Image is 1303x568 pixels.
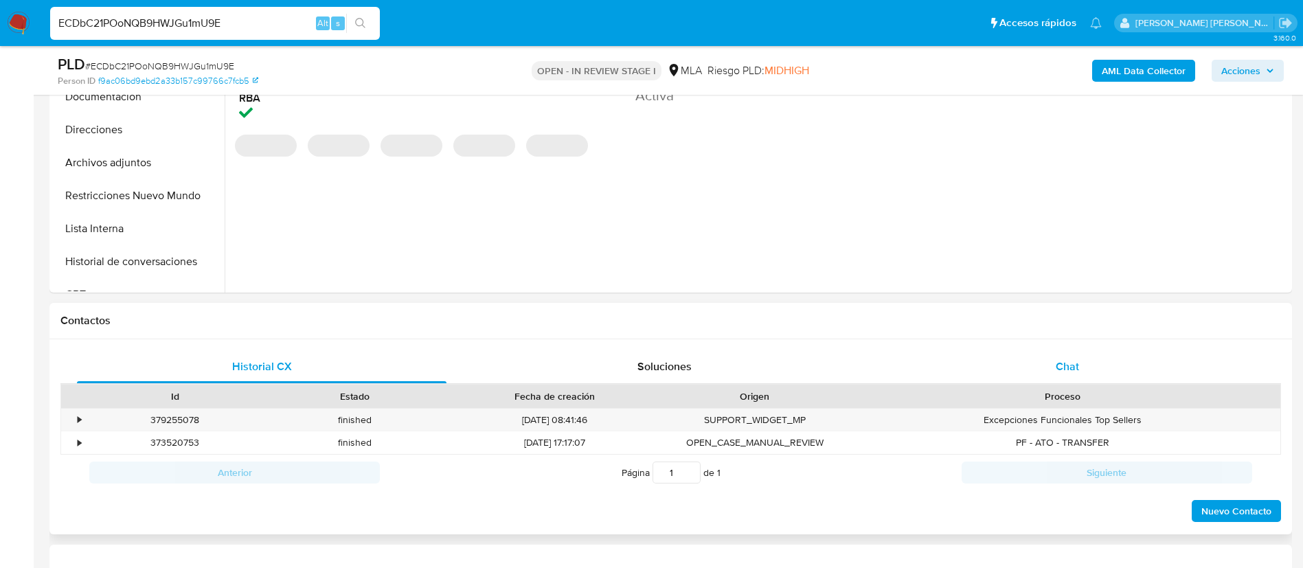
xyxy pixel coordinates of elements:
[962,462,1252,484] button: Siguiente
[453,135,515,157] span: ‌
[346,14,374,33] button: search-icon
[78,413,81,427] div: •
[58,53,85,75] b: PLD
[455,389,655,403] div: Fecha de creación
[58,75,95,87] b: Person ID
[239,91,490,106] dt: RBA
[854,389,1271,403] div: Proceso
[532,61,661,80] p: OPEN - IN REVIEW STAGE I
[1192,500,1281,522] button: Nuevo Contacto
[50,14,380,32] input: Buscar usuario o caso...
[381,135,442,157] span: ‌
[665,431,845,454] div: OPEN_CASE_MANUAL_REVIEW
[95,389,256,403] div: Id
[53,80,225,113] button: Documentación
[1278,16,1293,30] a: Salir
[85,409,265,431] div: 379255078
[622,462,721,484] span: Página de
[336,16,340,30] span: s
[1102,60,1186,82] b: AML Data Collector
[53,179,225,212] button: Restricciones Nuevo Mundo
[845,431,1280,454] div: PF - ATO - TRANSFER
[317,16,328,30] span: Alt
[635,86,886,105] dd: Activa
[999,16,1076,30] span: Accesos rápidos
[89,462,380,484] button: Anterior
[98,75,258,87] a: f9ac06bd9ebd2a33b157c99766c7fcb5
[1273,32,1296,43] span: 3.160.0
[637,359,692,374] span: Soluciones
[265,409,445,431] div: finished
[53,212,225,245] button: Lista Interna
[667,63,702,78] div: MLA
[764,63,809,78] span: MIDHIGH
[1092,60,1195,82] button: AML Data Collector
[845,409,1280,431] div: Excepciones Funcionales Top Sellers
[445,409,665,431] div: [DATE] 08:41:46
[53,113,225,146] button: Direcciones
[53,278,225,311] button: CBT
[1201,501,1271,521] span: Nuevo Contacto
[85,431,265,454] div: 373520753
[235,135,297,157] span: ‌
[85,59,234,73] span: # ECDbC21POoNQB9HWJGu1mU9E
[665,409,845,431] div: SUPPORT_WIDGET_MP
[308,135,370,157] span: ‌
[275,389,435,403] div: Estado
[445,431,665,454] div: [DATE] 17:17:07
[78,436,81,449] div: •
[1135,16,1274,30] p: maria.acosta@mercadolibre.com
[1212,60,1284,82] button: Acciones
[1056,359,1079,374] span: Chat
[53,245,225,278] button: Historial de conversaciones
[1090,17,1102,29] a: Notificaciones
[675,389,835,403] div: Origen
[1221,60,1260,82] span: Acciones
[717,466,721,479] span: 1
[526,135,588,157] span: ‌
[265,431,445,454] div: finished
[232,359,292,374] span: Historial CX
[60,314,1281,328] h1: Contactos
[53,146,225,179] button: Archivos adjuntos
[707,63,809,78] span: Riesgo PLD:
